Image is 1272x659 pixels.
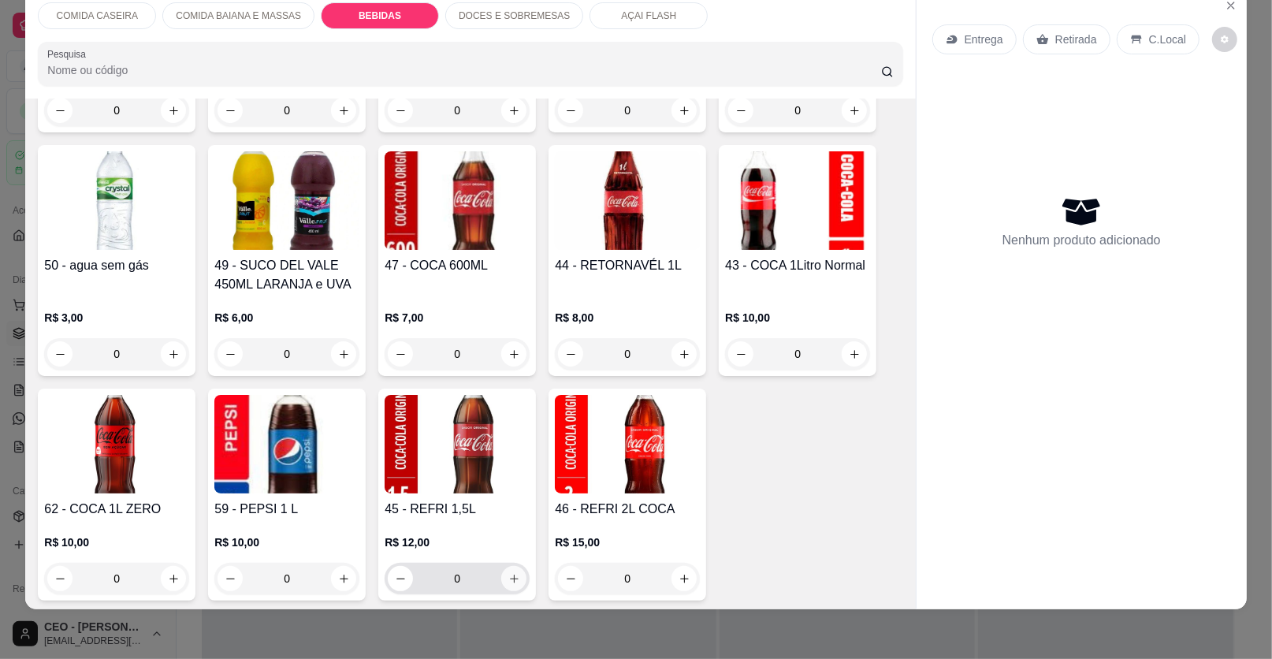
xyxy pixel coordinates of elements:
[57,9,138,22] p: COMIDA CASEIRA
[214,500,359,519] h4: 59 - PEPSI 1 L
[47,341,73,367] button: decrease-product-quantity
[1149,32,1186,47] p: C.Local
[1002,231,1161,250] p: Nenhum produto adicionado
[555,151,700,250] img: product-image
[44,256,189,275] h4: 50 - agua sem gás
[671,341,697,367] button: increase-product-quantity
[47,566,73,591] button: decrease-product-quantity
[725,151,870,250] img: product-image
[459,9,570,22] p: DOCES E SOBREMESAS
[555,534,700,550] p: R$ 15,00
[388,98,413,123] button: decrease-product-quantity
[44,395,189,493] img: product-image
[359,9,401,22] p: BEBIDAS
[214,534,359,550] p: R$ 10,00
[555,310,700,326] p: R$ 8,00
[44,500,189,519] h4: 62 - COCA 1L ZERO
[725,310,870,326] p: R$ 10,00
[842,98,867,123] button: increase-product-quantity
[385,310,530,326] p: R$ 7,00
[555,395,700,493] img: product-image
[671,566,697,591] button: increase-product-quantity
[728,98,753,123] button: decrease-product-quantity
[621,9,676,22] p: AÇAI FLASH
[385,500,530,519] h4: 45 - REFRI 1,5L
[388,566,413,591] button: decrease-product-quantity
[558,341,583,367] button: decrease-product-quantity
[385,534,530,550] p: R$ 12,00
[47,98,73,123] button: decrease-product-quantity
[725,256,870,275] h4: 43 - COCA 1Litro Normal
[161,98,186,123] button: increase-product-quantity
[47,62,881,78] input: Pesquisa
[214,310,359,326] p: R$ 6,00
[218,341,243,367] button: decrease-product-quantity
[385,256,530,275] h4: 47 - COCA 600ML
[501,566,526,591] button: increase-product-quantity
[331,341,356,367] button: increase-product-quantity
[558,98,583,123] button: decrease-product-quantity
[501,341,526,367] button: increase-product-quantity
[558,566,583,591] button: decrease-product-quantity
[1212,27,1237,52] button: decrease-product-quantity
[501,98,526,123] button: increase-product-quantity
[842,341,867,367] button: increase-product-quantity
[44,534,189,550] p: R$ 10,00
[214,256,359,294] h4: 49 - SUCO DEL VALE 450ML LARANJA e UVA
[44,151,189,250] img: product-image
[218,98,243,123] button: decrease-product-quantity
[965,32,1003,47] p: Entrega
[214,395,359,493] img: product-image
[218,566,243,591] button: decrease-product-quantity
[47,47,91,61] label: Pesquisa
[331,566,356,591] button: increase-product-quantity
[161,566,186,591] button: increase-product-quantity
[44,310,189,326] p: R$ 3,00
[1055,32,1097,47] p: Retirada
[555,256,700,275] h4: 44 - RETORNAVÉL 1L
[176,9,301,22] p: COMIDA BAIANA E MASSAS
[671,98,697,123] button: increase-product-quantity
[161,341,186,367] button: increase-product-quantity
[555,500,700,519] h4: 46 - REFRI 2L COCA
[728,341,753,367] button: decrease-product-quantity
[385,395,530,493] img: product-image
[385,151,530,250] img: product-image
[214,151,359,250] img: product-image
[388,341,413,367] button: decrease-product-quantity
[331,98,356,123] button: increase-product-quantity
